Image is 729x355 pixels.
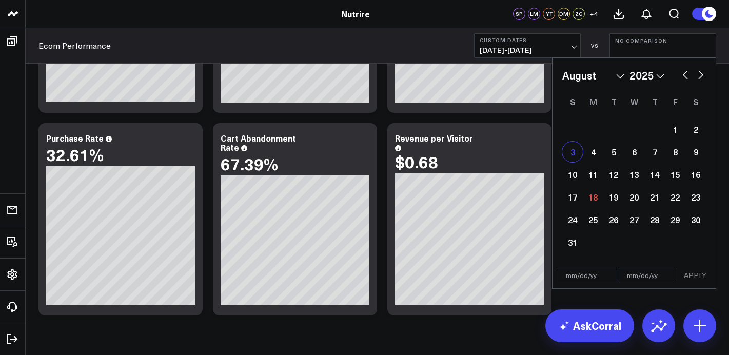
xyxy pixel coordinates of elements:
[543,8,555,20] div: YT
[589,10,598,17] span: + 4
[609,33,716,58] button: No Comparison
[480,46,575,54] span: [DATE] - [DATE]
[221,132,296,153] div: Cart Abandonment Rate
[603,93,624,110] div: Tuesday
[221,154,278,173] div: 67.39%
[558,8,570,20] div: DM
[615,37,711,44] b: No Comparison
[46,132,104,144] div: Purchase Rate
[624,93,644,110] div: Wednesday
[545,309,634,342] a: AskCorral
[46,145,104,164] div: 32.61%
[480,37,575,43] b: Custom Dates
[587,8,600,20] button: +4
[341,8,370,19] a: Nutrire
[474,33,581,58] button: Custom Dates[DATE]-[DATE]
[562,93,583,110] div: Sunday
[644,93,665,110] div: Thursday
[513,8,525,20] div: SP
[685,93,706,110] div: Saturday
[665,93,685,110] div: Friday
[38,40,111,51] a: Ecom Performance
[583,93,603,110] div: Monday
[586,43,604,49] div: VS
[528,8,540,20] div: LM
[680,268,711,283] button: APPLY
[558,268,616,283] input: mm/dd/yy
[619,268,677,283] input: mm/dd/yy
[395,132,473,144] div: Revenue per Visitor
[395,152,438,171] div: $0.68
[573,8,585,20] div: ZG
